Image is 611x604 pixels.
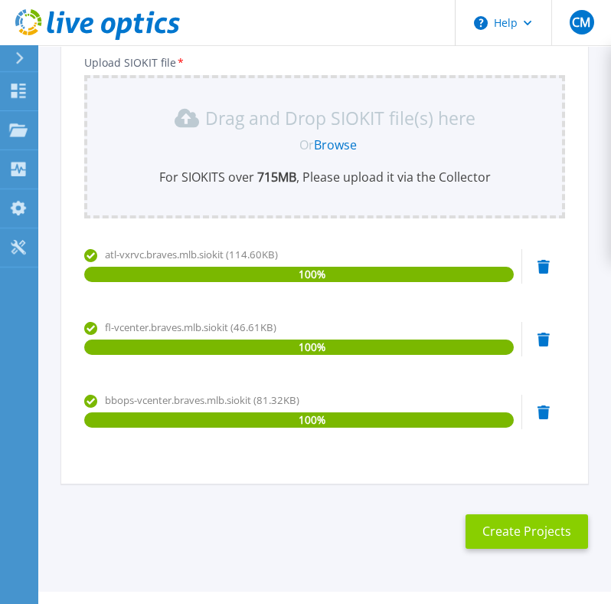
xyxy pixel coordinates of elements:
[93,169,556,185] p: For SIOKITS over , Please upload it via the Collector
[314,136,357,153] a: Browse
[299,340,325,355] span: 100 %
[254,169,296,185] b: 715 MB
[105,393,299,407] span: bbops-vcenter.braves.mlb.siokit (81.32KB)
[572,16,590,28] span: CM
[205,110,475,126] p: Drag and Drop SIOKIT file(s) here
[299,267,325,282] span: 100 %
[299,412,325,428] span: 100 %
[84,57,565,69] p: Upload SIOKIT file
[105,248,278,261] span: atl-vxrvc.braves.mlb.siokit (114.60KB)
[299,136,314,153] span: Or
[93,106,556,185] div: Drag and Drop SIOKIT file(s) here OrBrowseFor SIOKITS over 715MB, Please upload it via the Collector
[105,320,276,334] span: fl-vcenter.braves.mlb.siokit (46.61KB)
[466,514,588,549] button: Create Projects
